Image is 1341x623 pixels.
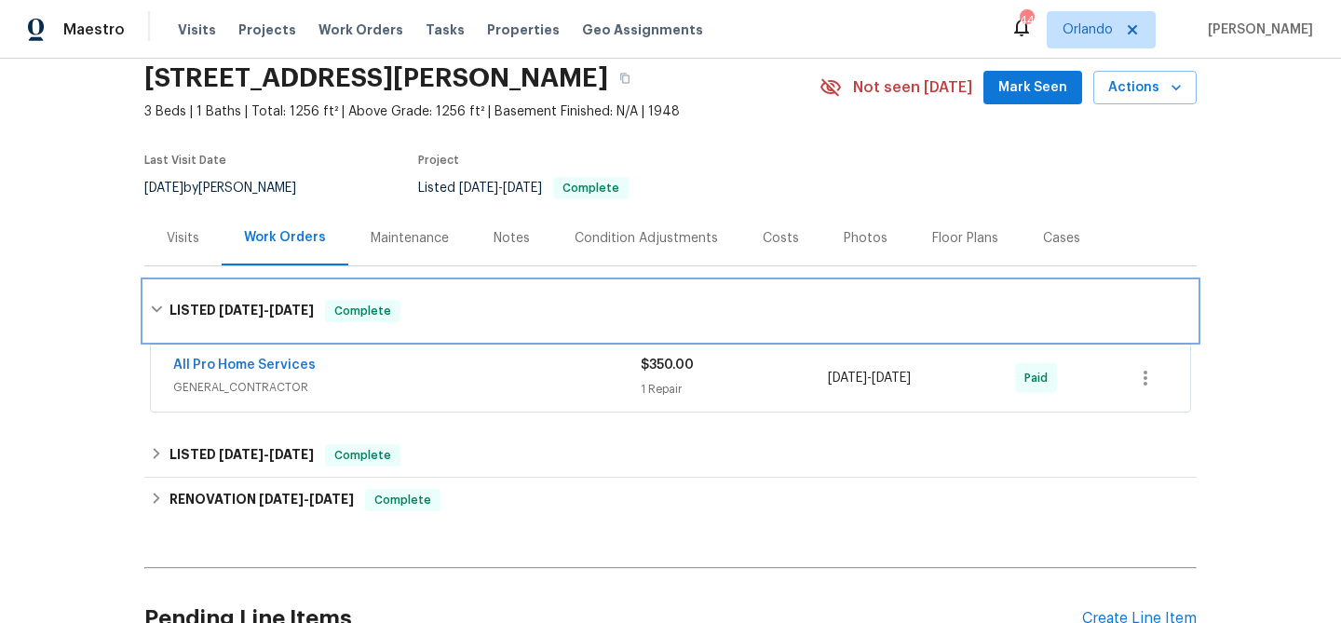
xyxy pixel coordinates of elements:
div: RENOVATION [DATE]-[DATE]Complete [144,478,1197,522]
div: LISTED [DATE]-[DATE]Complete [144,281,1197,341]
h6: LISTED [169,444,314,467]
span: GENERAL_CONTRACTOR [173,378,641,397]
div: Work Orders [244,228,326,247]
span: [DATE] [219,304,264,317]
span: [DATE] [828,372,867,385]
div: Condition Adjustments [575,229,718,248]
span: Properties [487,20,560,39]
div: Photos [844,229,887,248]
span: $350.00 [641,359,694,372]
span: Complete [367,491,439,509]
span: Work Orders [318,20,403,39]
span: [DATE] [459,182,498,195]
span: Complete [327,446,399,465]
span: Last Visit Date [144,155,226,166]
span: [DATE] [259,493,304,506]
span: Project [418,155,459,166]
div: Floor Plans [932,229,998,248]
span: [DATE] [309,493,354,506]
span: - [259,493,354,506]
span: - [219,304,314,317]
div: Cases [1043,229,1080,248]
span: [DATE] [219,448,264,461]
h6: LISTED [169,300,314,322]
div: 44 [1020,11,1033,30]
span: - [828,369,911,387]
h2: [STREET_ADDRESS][PERSON_NAME] [144,69,608,88]
span: Maestro [63,20,125,39]
div: 1 Repair [641,380,828,399]
span: [DATE] [503,182,542,195]
span: Geo Assignments [582,20,703,39]
div: Notes [494,229,530,248]
div: by [PERSON_NAME] [144,177,318,199]
span: Not seen [DATE] [853,78,972,97]
span: Mark Seen [998,76,1067,100]
span: Listed [418,182,629,195]
button: Mark Seen [983,71,1082,105]
a: All Pro Home Services [173,359,316,372]
span: [DATE] [269,448,314,461]
div: Visits [167,229,199,248]
span: [DATE] [872,372,911,385]
span: [DATE] [269,304,314,317]
span: [DATE] [144,182,183,195]
span: Visits [178,20,216,39]
span: - [459,182,542,195]
span: Paid [1024,369,1055,387]
span: 3 Beds | 1 Baths | Total: 1256 ft² | Above Grade: 1256 ft² | Basement Finished: N/A | 1948 [144,102,819,121]
div: LISTED [DATE]-[DATE]Complete [144,433,1197,478]
button: Copy Address [608,61,642,95]
h6: RENOVATION [169,489,354,511]
div: Costs [763,229,799,248]
span: Complete [327,302,399,320]
span: Actions [1108,76,1182,100]
span: - [219,448,314,461]
span: Complete [555,183,627,194]
span: Projects [238,20,296,39]
span: [PERSON_NAME] [1200,20,1313,39]
button: Actions [1093,71,1197,105]
span: Tasks [426,23,465,36]
span: Orlando [1063,20,1113,39]
div: Maintenance [371,229,449,248]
